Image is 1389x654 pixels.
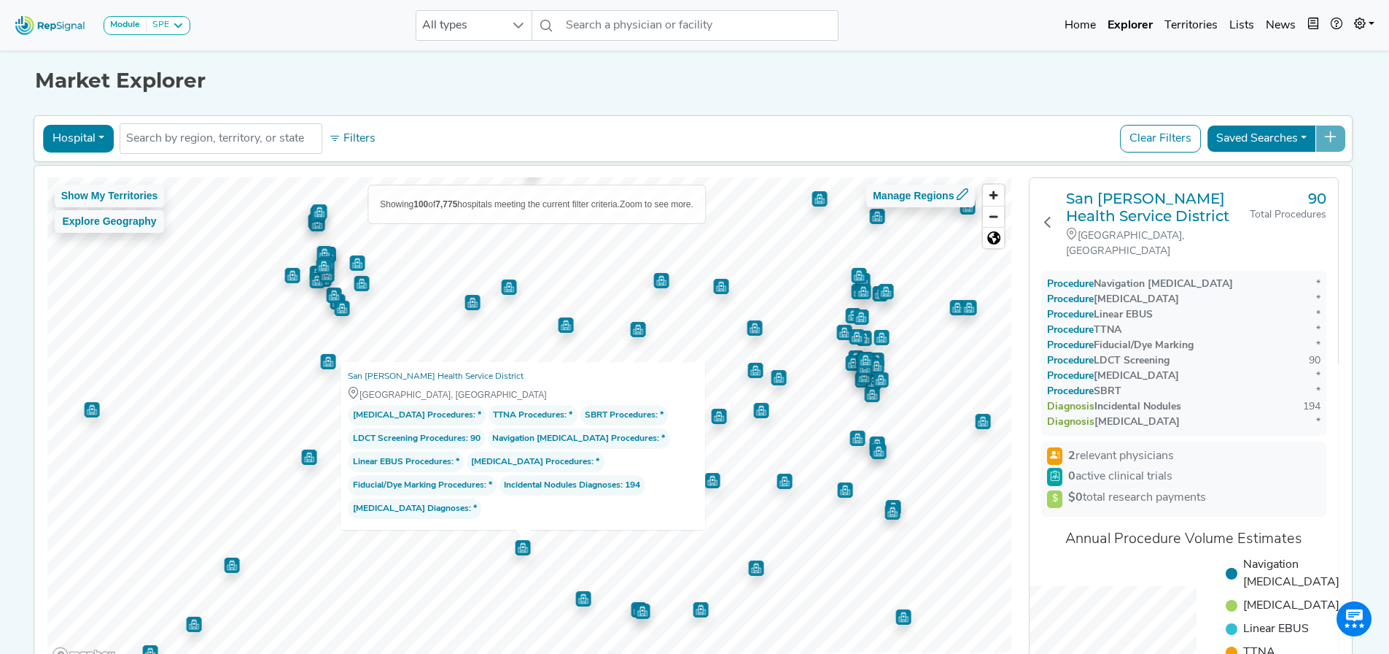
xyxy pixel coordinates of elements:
[43,125,114,153] button: Hospital
[1223,11,1260,40] a: Lists
[869,442,884,457] div: Map marker
[1047,369,1179,384] div: [MEDICAL_DATA]
[352,408,472,423] span: [MEDICAL_DATA] Procedures
[1062,401,1094,412] span: Diagnosis
[864,387,879,402] div: Map marker
[1159,11,1223,40] a: Territories
[845,308,860,323] div: Map marker
[631,602,646,618] div: Map marker
[55,210,165,233] button: Explore Geography
[316,272,331,287] div: Map marker
[949,300,965,315] div: Map marker
[504,478,620,493] span: Incidental Nodules Diagnoses
[493,408,564,423] span: TTNA Procedures
[874,330,889,345] div: Map marker
[1041,528,1326,550] div: Annual Procedure Volume Estimates
[711,409,726,424] div: Map marker
[1047,323,1121,338] div: TTNA
[857,352,873,367] div: Map marker
[1047,292,1179,307] div: [MEDICAL_DATA]
[1309,353,1320,369] div: 90
[309,273,324,288] div: Map marker
[868,353,884,368] div: Map marker
[1066,190,1250,225] a: San [PERSON_NAME] Health Service District
[983,185,1004,206] button: Zoom in
[856,353,871,368] div: Map marker
[515,539,531,555] div: Map marker
[560,10,839,41] input: Search a physician or facility
[634,604,650,619] div: Map marker
[855,284,871,299] div: Map marker
[311,204,327,220] div: Map marker
[1068,471,1075,482] strong: 0
[1062,386,1094,397] span: Procedure
[1047,415,1180,430] div: [MEDICAL_DATA]
[1068,450,1075,462] strong: 2
[704,473,720,488] div: Map marker
[348,387,698,402] div: [GEOGRAPHIC_DATA], [GEOGRAPHIC_DATA]
[354,276,369,291] div: Map marker
[492,431,657,446] span: Navigation [MEDICAL_DATA] Procedures
[1062,294,1094,305] span: Procedure
[748,561,763,576] div: Map marker
[325,126,379,151] button: Filters
[316,246,332,261] div: Map marker
[1062,355,1094,366] span: Procedure
[872,286,887,301] div: Map marker
[349,255,365,271] div: Map marker
[309,266,324,281] div: Map marker
[1102,11,1159,40] a: Explorer
[849,431,865,446] div: Map marker
[575,591,591,607] div: Map marker
[35,69,1355,93] h1: Market Explorer
[310,207,325,222] div: Map marker
[856,331,871,346] div: Map marker
[851,268,866,283] div: Map marker
[653,273,669,288] div: Map marker
[348,428,485,449] span: : 90
[1250,207,1326,223] div: Total Procedures
[871,444,886,459] div: Map marker
[878,284,893,299] div: Map marker
[1226,620,1339,638] li: Linear EBUS
[1260,11,1302,40] a: News
[855,372,870,388] div: Map marker
[983,227,1004,248] button: Reset bearing to north
[865,374,881,390] div: Map marker
[348,369,524,384] a: San [PERSON_NAME] Health Service District
[147,20,169,31] div: SPE
[224,558,239,573] div: Map marker
[585,408,655,423] span: SBRT Procedures
[849,329,864,345] div: Map marker
[1068,492,1206,504] span: total research payments
[868,358,884,374] div: Map marker
[1226,556,1339,591] li: Navigation [MEDICAL_DATA]
[856,369,871,385] div: Map marker
[316,258,331,274] div: Map marker
[186,617,201,632] div: Map marker
[961,300,976,315] div: Map marker
[320,247,335,263] div: Map marker
[855,273,870,288] div: Map marker
[885,500,900,515] div: Map marker
[845,355,860,371] div: Map marker
[501,279,517,295] div: Map marker
[1062,325,1094,336] span: Procedure
[1047,353,1170,369] div: LDCT Screening
[848,350,863,366] div: Map marker
[869,209,884,224] div: Map marker
[110,20,140,29] strong: Module
[1062,340,1094,351] span: Procedure
[1047,399,1181,415] div: Incidental Nodules
[1059,11,1102,40] a: Home
[464,295,480,310] div: Map marker
[1207,125,1316,153] button: Saved Searches
[860,354,876,369] div: Map marker
[1047,277,1233,292] div: Navigation [MEDICAL_DATA]
[857,353,873,368] div: Map marker
[499,475,645,496] span: : 194
[1062,279,1094,290] span: Procedure
[334,301,349,316] div: Map marker
[747,363,763,378] div: Map marker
